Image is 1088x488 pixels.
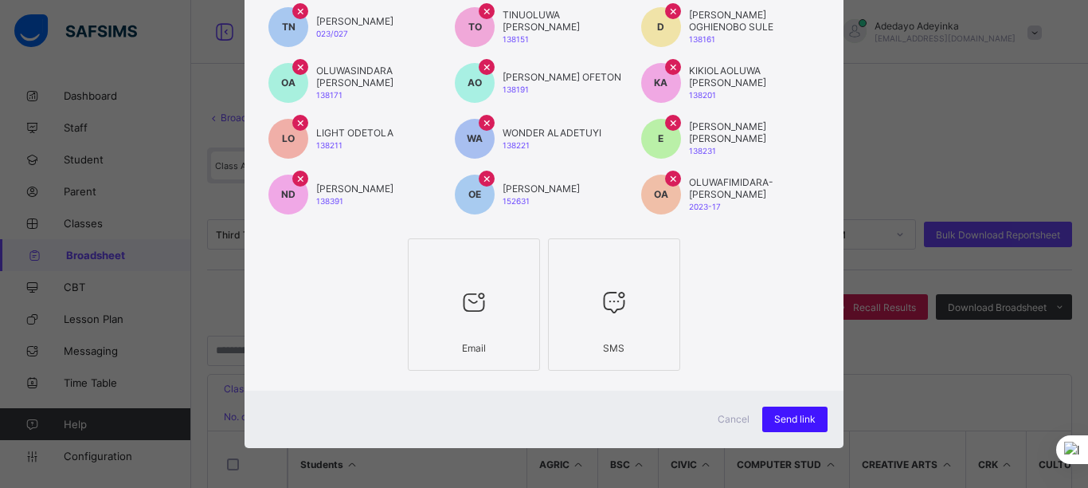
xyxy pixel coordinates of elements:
span: [PERSON_NAME] OGHIENOBO SULE [689,9,820,33]
span: TN [282,21,295,33]
span: Send link [774,413,816,425]
span: × [669,58,678,74]
span: TINUOLUWA [PERSON_NAME] [503,9,633,33]
span: [PERSON_NAME] [316,183,393,195]
span: 152631 [503,196,530,206]
span: OLUWAFIMIDARA-[PERSON_NAME] [689,176,820,200]
span: KIKIOLAOLUWA [PERSON_NAME] [689,65,820,89]
span: 138391 [316,196,343,206]
span: × [296,58,305,74]
span: 138191 [503,85,529,94]
span: × [669,170,678,186]
span: 2023-17 [689,202,721,211]
span: × [483,2,491,18]
span: LO [282,132,295,144]
span: OLUWASINDARA [PERSON_NAME] [316,65,447,89]
span: × [483,114,491,130]
span: 138161 [689,34,715,44]
span: 138231 [689,146,716,155]
span: 138151 [503,34,529,44]
span: WONDER ALADETUYI [503,127,601,139]
span: OA [654,188,668,200]
span: Cancel [718,413,749,425]
span: [PERSON_NAME] [316,15,393,27]
span: OE [468,188,481,200]
span: 138171 [316,90,342,100]
span: KA [654,77,667,89]
span: 023/027 [316,29,348,38]
span: ND [281,188,295,200]
span: × [669,114,678,130]
span: 138221 [503,140,530,150]
span: TO [468,21,482,33]
span: [PERSON_NAME] OFETON [503,71,621,83]
span: 138211 [316,140,342,150]
span: WA [467,132,483,144]
span: × [669,2,678,18]
span: × [296,114,305,130]
span: OA [281,77,295,89]
span: × [483,170,491,186]
span: × [296,170,305,186]
span: D [657,21,664,33]
span: × [296,2,305,18]
div: SMS [557,334,671,362]
span: 138201 [689,90,716,100]
div: Email [417,334,531,362]
span: × [483,58,491,74]
span: [PERSON_NAME] [503,183,580,195]
span: [PERSON_NAME] [PERSON_NAME] [689,120,820,144]
span: AO [468,77,482,89]
span: LIGHT ODETOLA [316,127,393,139]
span: E [658,132,663,144]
